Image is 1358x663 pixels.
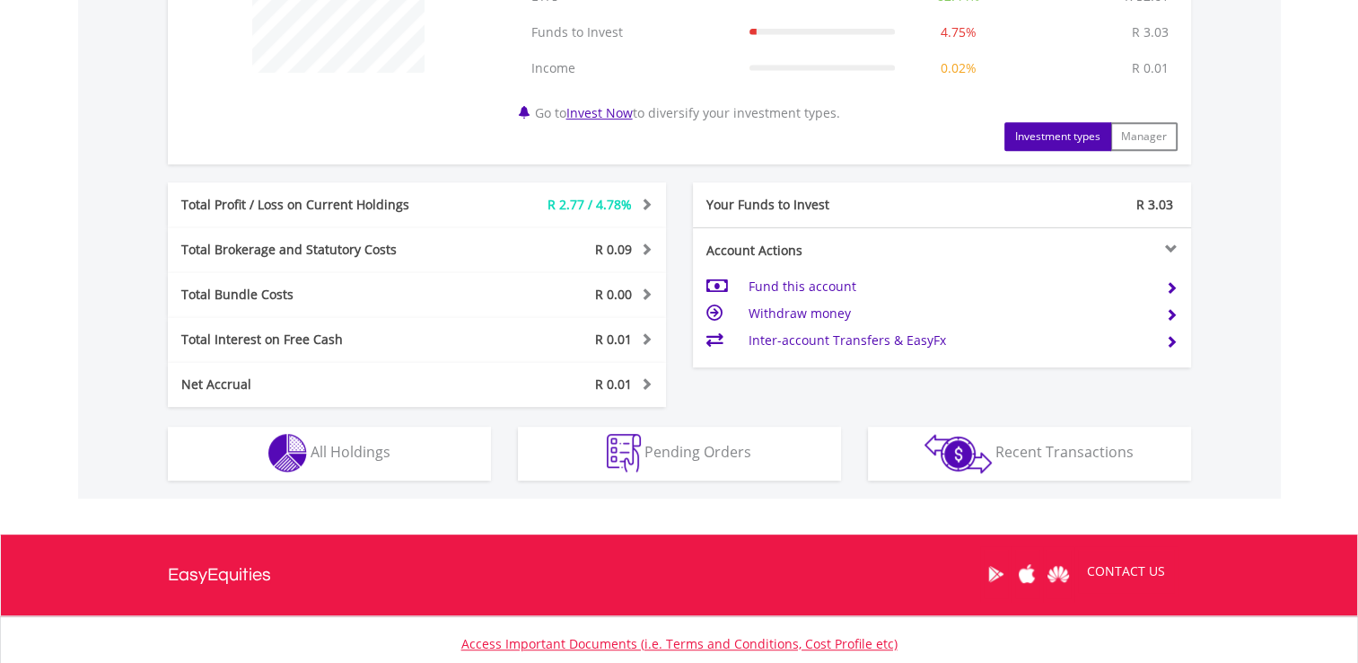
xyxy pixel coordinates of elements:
img: transactions-zar-wht.png [924,434,992,473]
td: Fund this account [748,273,1151,300]
span: Pending Orders [644,442,751,462]
div: Total Brokerage and Statutory Costs [168,241,459,259]
td: Withdraw money [748,300,1151,327]
button: Manager [1110,122,1178,151]
span: R 0.00 [595,286,632,303]
span: Recent Transactions [995,442,1134,462]
a: Apple [1012,546,1043,602]
a: Access Important Documents (i.e. Terms and Conditions, Cost Profile etc) [461,635,898,652]
img: holdings-wht.png [268,434,307,473]
td: 0.02% [904,50,1013,86]
td: Inter-account Transfers & EasyFx [748,327,1151,354]
div: Total Interest on Free Cash [168,331,459,349]
div: Your Funds to Invest [693,196,942,214]
td: R 0.01 [1123,50,1178,86]
div: Total Bundle Costs [168,286,459,304]
button: Pending Orders [518,427,841,481]
span: R 2.77 / 4.78% [548,196,632,213]
td: R 3.03 [1123,14,1178,50]
button: Investment types [1004,122,1111,151]
a: Huawei [1043,546,1074,602]
td: Income [522,50,740,86]
span: R 0.01 [595,376,632,393]
a: CONTACT US [1074,546,1178,597]
img: pending_instructions-wht.png [607,434,641,473]
div: Total Profit / Loss on Current Holdings [168,196,459,214]
span: All Holdings [311,442,390,462]
span: R 3.03 [1136,196,1173,213]
td: 4.75% [904,14,1013,50]
span: R 0.01 [595,331,632,348]
div: Account Actions [693,242,942,260]
button: All Holdings [168,427,491,481]
a: EasyEquities [168,535,271,615]
a: Invest Now [566,104,633,121]
td: Funds to Invest [522,14,740,50]
a: Google Play [980,546,1012,602]
div: Net Accrual [168,376,459,393]
span: R 0.09 [595,241,632,258]
button: Recent Transactions [868,427,1191,481]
